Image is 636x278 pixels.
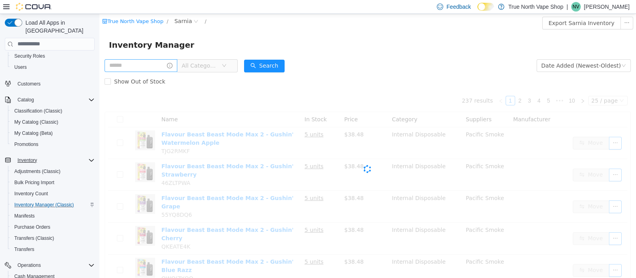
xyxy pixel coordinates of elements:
[17,262,41,268] span: Operations
[14,168,60,175] span: Adjustments (Classic)
[8,117,98,128] button: My Catalog (Classic)
[11,178,95,187] span: Bulk Pricing Import
[584,2,630,12] p: [PERSON_NAME]
[14,141,39,148] span: Promotions
[14,64,27,70] span: Users
[14,156,40,165] button: Inventory
[14,79,44,89] a: Customers
[571,2,581,12] div: Nancy Vape
[10,25,100,37] span: Inventory Manager
[14,53,45,59] span: Security Roles
[2,94,98,105] button: Catalog
[14,130,53,136] span: My Catalog (Beta)
[14,202,74,208] span: Inventory Manager (Classic)
[11,128,56,138] a: My Catalog (Beta)
[16,3,52,11] img: Cova
[14,156,95,165] span: Inventory
[12,64,69,71] span: Show Out of Stock
[8,222,98,233] button: Purchase Orders
[17,97,34,103] span: Catalog
[2,155,98,166] button: Inventory
[11,106,66,116] a: Classification (Classic)
[11,233,95,243] span: Transfers (Classic)
[122,49,127,55] i: icon: down
[82,48,118,56] span: All Categories
[11,117,95,127] span: My Catalog (Classic)
[11,189,95,198] span: Inventory Count
[8,51,98,62] button: Security Roles
[11,233,57,243] a: Transfers (Classic)
[14,179,54,186] span: Bulk Pricing Import
[11,222,95,232] span: Purchase Orders
[446,3,471,11] span: Feedback
[8,199,98,210] button: Inventory Manager (Classic)
[14,95,37,105] button: Catalog
[11,51,48,61] a: Security Roles
[14,108,62,114] span: Classification (Classic)
[14,213,35,219] span: Manifests
[11,106,95,116] span: Classification (Classic)
[566,2,568,12] p: |
[521,3,534,16] button: icon: ellipsis
[105,4,107,10] span: /
[22,19,95,35] span: Load All Apps in [GEOGRAPHIC_DATA]
[11,211,95,221] span: Manifests
[8,233,98,244] button: Transfers (Classic)
[11,245,37,254] a: Transfers
[11,200,77,210] a: Inventory Manager (Classic)
[75,3,93,12] span: Sarnia
[11,62,95,72] span: Users
[14,261,95,270] span: Operations
[443,3,522,16] button: Export Sarnia Inventory
[14,95,95,105] span: Catalog
[8,166,98,177] button: Adjustments (Classic)
[11,167,95,176] span: Adjustments (Classic)
[11,211,38,221] a: Manifests
[17,81,41,87] span: Customers
[14,78,95,88] span: Customers
[14,261,44,270] button: Operations
[8,188,98,199] button: Inventory Count
[477,3,494,11] input: Dark Mode
[11,167,64,176] a: Adjustments (Classic)
[8,177,98,188] button: Bulk Pricing Import
[11,178,58,187] a: Bulk Pricing Import
[11,189,51,198] a: Inventory Count
[522,49,527,55] i: icon: down
[14,235,54,241] span: Transfers (Classic)
[8,105,98,117] button: Classification (Classic)
[11,140,42,149] a: Promotions
[508,2,564,12] p: True North Vape Shop
[3,4,64,10] a: icon: shopTrue North Vape Shop
[145,46,185,58] button: icon: searchSearch
[11,62,30,72] a: Users
[11,245,95,254] span: Transfers
[14,224,50,230] span: Purchase Orders
[11,200,95,210] span: Inventory Manager (Classic)
[2,78,98,89] button: Customers
[2,260,98,271] button: Operations
[11,128,95,138] span: My Catalog (Beta)
[11,51,95,61] span: Security Roles
[8,62,98,73] button: Users
[3,5,8,10] i: icon: shop
[68,49,73,54] i: icon: info-circle
[67,4,69,10] span: /
[11,222,54,232] a: Purchase Orders
[8,244,98,255] button: Transfers
[8,139,98,150] button: Promotions
[14,119,58,125] span: My Catalog (Classic)
[14,191,48,197] span: Inventory Count
[17,157,37,163] span: Inventory
[442,46,522,58] div: Date Added (Newest-Oldest)
[14,246,34,253] span: Transfers
[8,128,98,139] button: My Catalog (Beta)
[573,2,580,12] span: NV
[11,117,62,127] a: My Catalog (Classic)
[8,210,98,222] button: Manifests
[11,140,95,149] span: Promotions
